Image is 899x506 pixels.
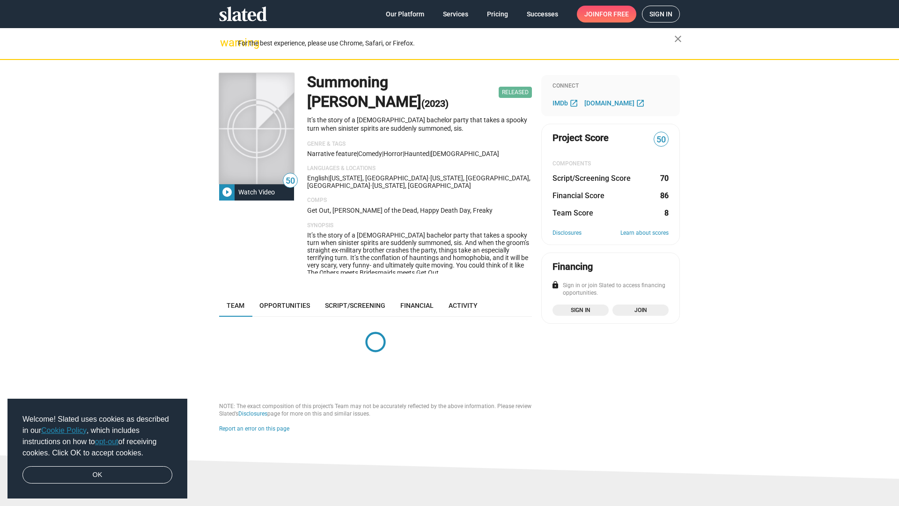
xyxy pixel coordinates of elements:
[553,99,568,107] span: IMDb
[95,438,118,446] a: opt-out
[584,6,629,22] span: Join
[599,6,629,22] span: for free
[404,150,429,157] span: haunted
[221,186,233,198] mat-icon: play_circle_filled
[443,6,468,22] span: Services
[400,302,434,309] span: Financial
[435,6,476,22] a: Services
[219,425,289,433] button: Report an error on this page
[553,305,609,316] a: Sign in
[553,191,604,201] dt: Financial Score
[519,6,566,22] a: Successes
[22,466,172,484] a: dismiss cookie message
[449,302,478,309] span: Activity
[553,160,669,168] div: COMPONENTS
[553,260,593,273] div: Financing
[22,414,172,459] span: Welcome! Slated uses cookies as described in our , which includes instructions on how to of recei...
[383,150,403,157] span: Horror
[479,6,516,22] a: Pricing
[569,98,578,107] mat-icon: open_in_new
[307,231,529,276] span: It’s the story of a [DEMOGRAPHIC_DATA] bachelor party that takes a spooky turn when sinister spir...
[307,206,532,215] p: Get Out, [PERSON_NAME] of the Dead, Happy Death Day, Freaky
[487,6,508,22] span: Pricing
[307,141,532,148] p: Genre & Tags
[259,302,310,309] span: Opportunities
[553,282,669,297] div: Sign in or join Slated to access financing opportunities.
[672,33,684,45] mat-icon: close
[558,305,603,315] span: Sign in
[235,184,279,201] div: Watch Video
[660,191,669,201] dd: 86
[551,281,560,289] mat-icon: lock
[358,150,382,157] span: Comedy
[307,72,495,112] h1: Summoning [PERSON_NAME]
[219,403,532,418] div: NOTE: The exact composition of this project’s Team may not be accurately reflected by the above i...
[238,410,267,417] a: Disclosures
[429,150,431,157] span: |
[584,97,647,109] a: [DOMAIN_NAME]
[636,98,645,107] mat-icon: open_in_new
[553,97,581,109] a: IMDb
[372,182,471,189] span: [US_STATE], [GEOGRAPHIC_DATA]
[654,134,668,146] span: 50
[584,99,634,107] span: [DOMAIN_NAME]
[428,174,430,182] span: ·
[618,305,663,315] span: Join
[620,230,669,237] a: Learn about scores
[386,6,424,22] span: Our Platform
[660,173,669,183] dd: 70
[612,305,669,316] a: Join
[553,230,582,237] a: Disclosures
[660,208,669,218] dd: 8
[307,165,532,172] p: Languages & Locations
[317,294,393,317] a: Script/Screening
[41,426,87,434] a: Cookie Policy
[527,6,558,22] span: Successes
[431,150,499,157] span: [DEMOGRAPHIC_DATA]
[307,116,532,133] p: It’s the story of a [DEMOGRAPHIC_DATA] bachelor party that takes a spooky turn when sinister spir...
[649,6,672,22] span: Sign in
[553,82,669,90] div: Connect
[499,87,532,98] span: Released
[441,294,485,317] a: Activity
[382,150,383,157] span: |
[252,294,317,317] a: Opportunities
[403,150,404,157] span: |
[328,174,330,182] span: |
[553,173,631,183] dt: Script/Screening Score
[7,399,187,499] div: cookieconsent
[642,6,680,22] a: Sign in
[307,150,357,157] span: Narrative feature
[370,182,372,189] span: ·
[553,208,593,218] dt: Team Score
[307,174,328,182] span: English
[577,6,636,22] a: Joinfor free
[421,98,449,109] span: (2023)
[219,184,294,201] button: Watch Video
[393,294,441,317] a: Financial
[220,37,231,48] mat-icon: warning
[357,150,358,157] span: |
[283,175,297,187] span: 50
[307,174,531,189] span: [US_STATE], [GEOGRAPHIC_DATA], [GEOGRAPHIC_DATA]
[238,37,674,50] div: For the best experience, please use Chrome, Safari, or Firefox.
[307,222,532,230] p: Synopsis
[325,302,385,309] span: Script/Screening
[219,294,252,317] a: Team
[378,6,432,22] a: Our Platform
[227,302,244,309] span: Team
[553,132,609,144] span: Project Score
[330,174,428,182] span: [US_STATE], [GEOGRAPHIC_DATA]
[307,197,532,204] p: Comps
